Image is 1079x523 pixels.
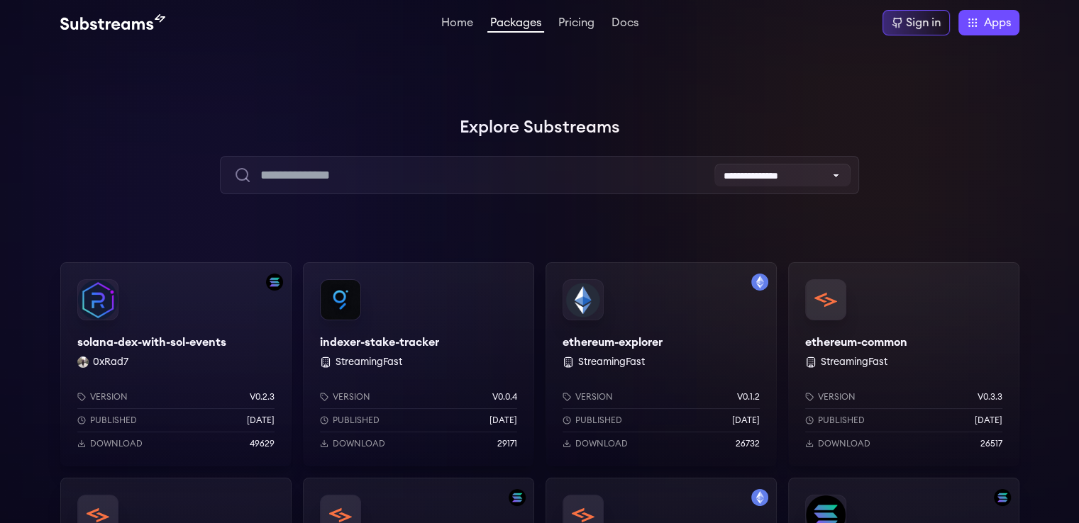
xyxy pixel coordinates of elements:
p: Published [575,415,622,426]
p: 49629 [250,438,275,449]
a: Filter by mainnet networkethereum-explorerethereum-explorer StreamingFastVersionv0.1.2Published[D... [546,262,777,466]
button: StreamingFast [336,355,402,369]
img: Filter by solana network [266,274,283,291]
div: Sign in [906,14,941,31]
a: Docs [609,17,641,31]
a: Pricing [555,17,597,31]
a: indexer-stake-trackerindexer-stake-tracker StreamingFastVersionv0.0.4Published[DATE]Download29171 [303,262,534,466]
p: [DATE] [732,415,760,426]
p: v0.1.2 [737,391,760,403]
p: Version [333,391,370,403]
p: Published [818,415,865,426]
p: 26517 [980,438,1002,449]
p: Published [90,415,137,426]
p: [DATE] [247,415,275,426]
img: Filter by mainnet network [751,489,768,506]
p: v0.2.3 [250,391,275,403]
img: Filter by solana network [994,489,1011,506]
p: [DATE] [975,415,1002,426]
a: Home [438,17,476,31]
button: StreamingFast [821,355,887,369]
p: [DATE] [489,415,517,426]
p: Version [818,391,856,403]
p: Download [90,438,143,449]
span: Apps [984,14,1011,31]
a: Filter by solana networksolana-dex-with-sol-eventssolana-dex-with-sol-events0xRad7 0xRad7Versionv... [60,262,292,466]
p: Published [333,415,380,426]
p: Download [818,438,870,449]
a: Packages [487,17,544,33]
p: Download [575,438,628,449]
p: 26732 [736,438,760,449]
img: Substream's logo [60,14,165,31]
a: Sign in [882,10,950,35]
p: v0.3.3 [978,391,1002,403]
p: Download [333,438,385,449]
button: StreamingFast [578,355,645,369]
p: Version [90,391,128,403]
button: 0xRad7 [93,355,128,369]
img: Filter by solana network [509,489,526,506]
h1: Explore Substreams [60,113,1019,142]
a: ethereum-commonethereum-common StreamingFastVersionv0.3.3Published[DATE]Download26517 [788,262,1019,466]
p: 29171 [497,438,517,449]
img: Filter by mainnet network [751,274,768,291]
p: v0.0.4 [492,391,517,403]
p: Version [575,391,613,403]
